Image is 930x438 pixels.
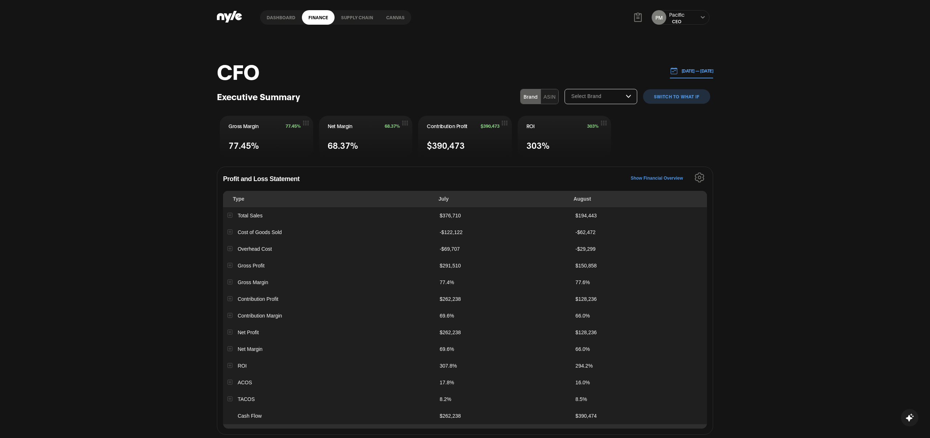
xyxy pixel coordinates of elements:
[571,291,707,307] td: $128,236
[481,123,500,128] span: $390,473
[521,89,541,104] button: Brand
[526,122,535,130] span: ROI
[670,67,678,75] img: 01.01.24 — 07.01.24
[223,274,435,291] td: Gross Margin
[328,139,358,151] span: 68.37%
[427,122,468,130] span: Contribution Profit
[643,89,710,104] button: switch to What IF
[652,10,666,25] button: PM
[434,191,569,207] th: July
[223,207,435,224] td: Total Sales
[223,173,707,191] h2: Profit and Loss Statement
[227,279,232,284] button: Expand row
[227,363,232,368] button: Expand row
[229,139,259,151] span: 77.45%
[260,10,302,25] a: Dashboard
[328,122,352,130] span: Net Margin
[571,274,707,291] td: 77.6%
[435,357,571,374] td: 307.8%
[518,116,611,158] button: ROI303%303%
[286,123,301,128] span: 77.45%
[227,229,232,234] button: Expand row
[223,357,435,374] td: ROI
[435,241,571,257] td: -$69,707
[223,408,435,424] td: Cash Flow
[541,89,558,104] button: ASIN
[571,324,707,341] td: $128,236
[571,224,707,241] td: -$62,472
[571,207,707,224] td: $194,443
[223,191,434,207] th: Type
[669,11,684,24] button: PacificCEO
[418,116,511,158] button: Contribution Profit$390,473$390,473
[435,224,571,241] td: -$122,122
[227,263,232,267] button: Expand row
[435,257,571,274] td: $291,510
[227,396,232,401] button: Expand row
[380,10,411,25] a: Canvas
[670,64,713,78] button: [DATE] — [DATE]
[669,18,684,24] div: CEO
[223,374,435,391] td: ACOS
[227,329,232,334] button: Expand row
[223,291,435,307] td: Contribution Profit
[571,307,707,324] td: 66.0%
[227,213,232,217] button: Expand row
[435,391,571,408] td: 8.2%
[571,257,707,274] td: $150,858
[435,374,571,391] td: 17.8%
[302,10,335,25] a: finance
[435,207,571,224] td: $376,710
[223,324,435,341] td: Net Profit
[571,93,626,100] input: Select Brand
[435,324,571,341] td: $262,238
[571,391,707,408] td: 8.5%
[571,357,707,374] td: 294.2%
[227,246,232,251] button: Expand row
[695,172,704,184] button: Settings
[587,123,599,128] span: 303%
[571,408,707,424] td: $390,474
[427,139,465,151] span: $390,473
[229,122,258,130] span: Gross Margin
[385,123,400,128] span: 68.37%
[571,241,707,257] td: -$29,299
[569,191,704,207] th: August
[227,380,232,384] button: Expand row
[223,341,435,357] td: Net Margin
[631,172,683,184] button: Show Financial Overview
[335,10,380,25] a: Supply chain
[435,408,571,424] td: $262,238
[435,274,571,291] td: 77.4%
[227,346,232,351] button: Expand row
[571,374,707,391] td: 16.0%
[227,313,232,318] button: Expand row
[217,60,259,82] h1: CFO
[227,296,232,301] button: Expand row
[217,91,300,102] h3: Executive Summary
[319,116,412,158] button: Net Margin68.37%68.37%
[435,291,571,307] td: $262,238
[220,116,313,158] button: Gross Margin77.45%77.45%
[223,224,435,241] td: Cost of Goods Sold
[526,139,550,151] span: 303%
[223,257,435,274] td: Gross Profit
[223,241,435,257] td: Overhead Cost
[669,11,684,18] div: Pacific
[435,341,571,357] td: 69.6%
[223,391,435,408] td: TACOS
[571,341,707,357] td: 66.0%
[223,307,435,324] td: Contribution Margin
[435,307,571,324] td: 69.6%
[678,67,713,74] p: [DATE] — [DATE]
